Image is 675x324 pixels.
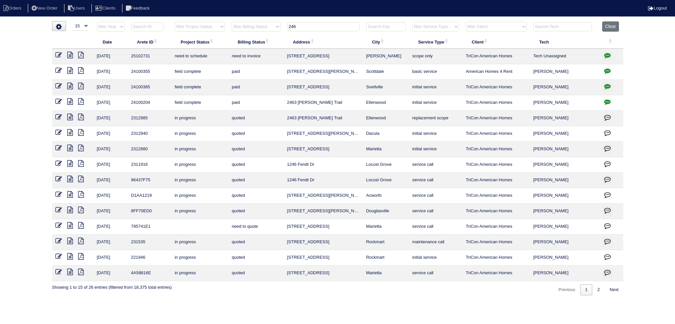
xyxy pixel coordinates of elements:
[409,204,462,219] td: service call
[284,235,363,250] td: [STREET_ADDRESS]
[128,250,171,266] td: 221946
[94,188,128,204] td: [DATE]
[228,49,283,64] td: need to invoice
[363,235,409,250] td: Rockmart
[284,157,363,173] td: 1246 Fendt Dr
[284,126,363,142] td: [STREET_ADDRESS][PERSON_NAME]
[94,95,128,111] td: [DATE]
[530,188,599,204] td: [PERSON_NAME]
[228,266,283,281] td: quoted
[171,111,228,126] td: in progress
[554,284,580,295] a: Previous
[284,188,363,204] td: [STREET_ADDRESS][PERSON_NAME][PERSON_NAME]
[533,22,592,31] input: Search Tech
[409,111,462,126] td: replacement scope
[171,204,228,219] td: in progress
[409,219,462,235] td: service call
[128,49,171,64] td: 25102731
[462,80,530,95] td: TriCon American Homes
[171,157,228,173] td: in progress
[128,266,171,281] td: 4A58816E
[363,188,409,204] td: Acworth
[530,126,599,142] td: [PERSON_NAME]
[363,80,409,95] td: Snellville
[363,142,409,157] td: Marietta
[363,173,409,188] td: Locust Grove
[128,142,171,157] td: 2312880
[284,95,363,111] td: 2463 [PERSON_NAME] Trail
[171,80,228,95] td: field complete
[171,266,228,281] td: in progress
[128,219,171,235] td: 795741E1
[284,250,363,266] td: [STREET_ADDRESS]
[363,35,409,49] th: City: activate to sort column ascending
[530,219,599,235] td: [PERSON_NAME]
[64,4,90,13] li: Users
[228,64,283,80] td: paid
[284,49,363,64] td: [STREET_ADDRESS]
[648,6,667,11] a: Logout
[462,188,530,204] td: TriCon American Homes
[284,142,363,157] td: [STREET_ADDRESS]
[52,281,172,290] div: Showing 1 to 15 of 26 entries (filtered from 18,375 total entries)
[363,49,409,64] td: [PERSON_NAME]
[171,173,228,188] td: in progress
[94,49,128,64] td: [DATE]
[64,6,90,11] a: Users
[284,111,363,126] td: 2463 [PERSON_NAME] Trail
[284,266,363,281] td: [STREET_ADDRESS]
[128,111,171,126] td: 2312985
[94,204,128,219] td: [DATE]
[228,204,283,219] td: quoted
[228,80,283,95] td: paid
[171,142,228,157] td: in progress
[94,111,128,126] td: [DATE]
[128,235,171,250] td: 231535
[462,266,530,281] td: TriCon American Homes
[409,250,462,266] td: initial service
[530,80,599,95] td: [PERSON_NAME]
[409,188,462,204] td: service call
[228,250,283,266] td: quoted
[593,284,604,295] a: 2
[462,173,530,188] td: TriCon American Homes
[91,4,121,13] li: Clients
[409,266,462,281] td: service call
[228,157,283,173] td: quoted
[363,95,409,111] td: Ellenwood
[363,250,409,266] td: Rockmart
[409,235,462,250] td: maintenance call
[409,157,462,173] td: service call
[530,173,599,188] td: [PERSON_NAME]
[171,126,228,142] td: in progress
[287,22,360,31] input: Search Address
[409,173,462,188] td: service call
[363,126,409,142] td: Dacula
[171,188,228,204] td: in progress
[284,35,363,49] th: Address: activate to sort column ascending
[580,284,592,295] a: 1
[409,142,462,157] td: initial service
[128,188,171,204] td: D1AA1219
[28,6,63,11] a: New Order
[462,157,530,173] td: TriCon American Homes
[599,35,623,49] th: : activate to sort column ascending
[366,22,406,31] input: Search City
[94,126,128,142] td: [DATE]
[94,250,128,266] td: [DATE]
[122,4,155,13] li: Feedback
[94,266,128,281] td: [DATE]
[94,142,128,157] td: [DATE]
[28,4,63,13] li: New Order
[228,142,283,157] td: quoted
[409,35,462,49] th: Service Type: activate to sort column ascending
[363,111,409,126] td: Ellenwood
[409,80,462,95] td: initial service
[602,21,619,32] button: Clear
[409,95,462,111] td: initial service
[94,80,128,95] td: [DATE]
[462,95,530,111] td: TriCon American Homes
[462,126,530,142] td: TriCon American Homes
[462,204,530,219] td: TriCon American Homes
[171,95,228,111] td: field complete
